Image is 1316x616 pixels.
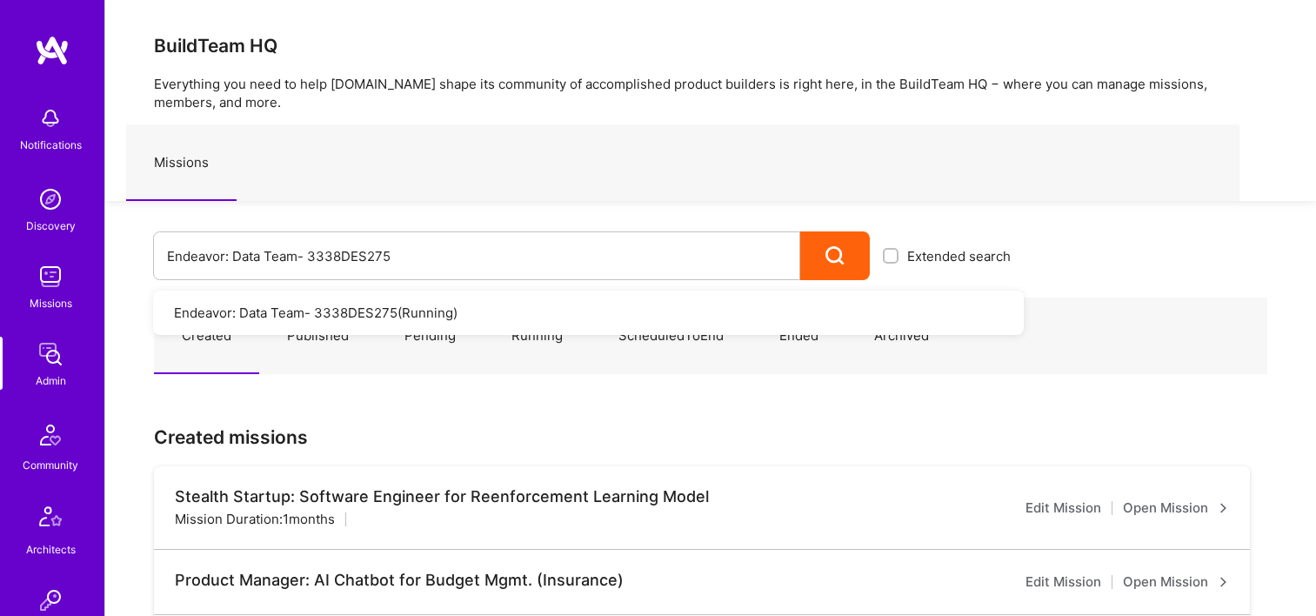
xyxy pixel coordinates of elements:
[33,182,68,217] img: discovery
[1025,498,1101,519] a: Edit Mission
[35,35,70,66] img: logo
[154,298,259,374] a: Created
[20,136,82,154] div: Notifications
[33,101,68,136] img: bell
[591,298,752,374] a: ScheduledToEnd
[30,414,71,456] img: Community
[26,540,76,559] div: Architects
[1219,577,1229,587] i: icon ArrowRight
[1123,498,1229,519] a: Open Mission
[175,487,709,506] div: Stealth Startup: Software Engineer for Reenforcement Learning Model
[26,217,76,235] div: Discovery
[33,337,68,372] img: admin teamwork
[33,259,68,294] img: teamwork
[23,456,78,474] div: Community
[1219,503,1229,513] i: icon ArrowRight
[30,294,72,312] div: Missions
[153,291,1024,335] a: Endeavor: Data Team- 3338DES275(Running)
[154,75,1267,111] p: Everything you need to help [DOMAIN_NAME] shape its community of accomplished product builders is...
[36,372,66,390] div: Admin
[259,298,377,374] a: Published
[175,510,335,528] div: Mission Duration: 1 months
[846,298,957,374] a: Archived
[154,35,1267,57] h3: BuildTeam HQ
[175,571,624,590] div: Product Manager: AI Chatbot for Budget Mgmt. (Insurance)
[825,246,845,266] i: icon Search
[1025,572,1101,593] a: Edit Mission
[30,499,71,540] img: Architects
[907,247,1011,265] span: Extended search
[154,426,1267,448] h3: Created missions
[126,125,237,201] a: Missions
[1123,572,1229,593] a: Open Mission
[484,298,591,374] a: Running
[167,234,786,278] input: What type of mission are you looking for?
[377,298,484,374] a: Pending
[752,298,846,374] a: Ended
